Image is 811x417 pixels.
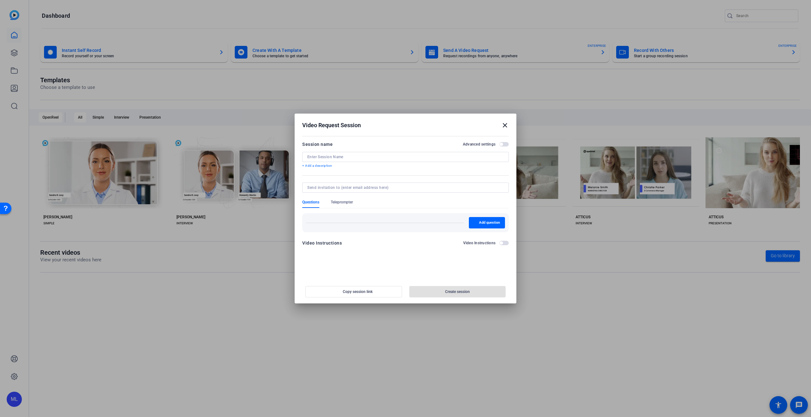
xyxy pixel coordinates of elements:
span: Teleprompter [331,200,353,205]
span: Add question [479,220,500,225]
h2: Advanced settings [463,142,495,147]
button: Add question [469,217,505,228]
div: Video Instructions [302,239,342,247]
p: + Add a description [302,163,509,168]
div: Video Request Session [302,121,509,129]
input: Send invitation to (enter email address here) [307,185,501,190]
mat-icon: close [501,121,509,129]
span: Questions [302,200,319,205]
input: Enter Session Name [307,154,504,159]
h2: Video Instructions [463,240,496,246]
div: Session name [302,140,333,148]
